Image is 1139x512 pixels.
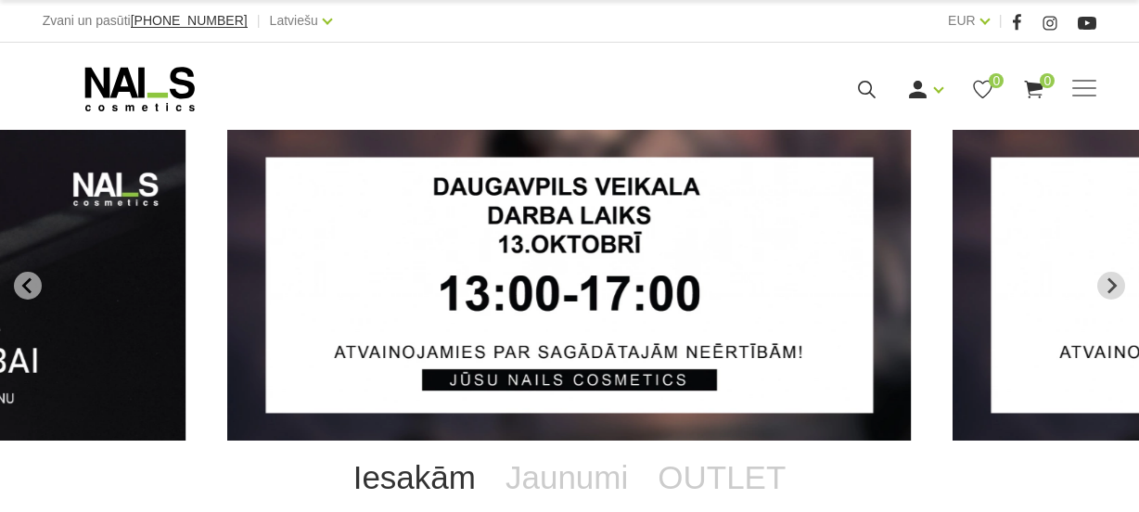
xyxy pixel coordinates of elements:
span: 0 [1040,73,1055,88]
span: | [257,9,261,32]
a: Latviešu [270,9,318,32]
span: [PHONE_NUMBER] [131,13,248,28]
div: Zvani un pasūti [43,9,248,32]
a: 0 [1022,78,1045,101]
span: | [999,9,1003,32]
button: Next slide [1097,272,1125,300]
a: 0 [971,78,994,101]
li: 1 of 13 [227,130,911,441]
a: EUR [948,9,976,32]
a: [PHONE_NUMBER] [131,14,248,28]
span: 0 [989,73,1004,88]
button: Go to last slide [14,272,42,300]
